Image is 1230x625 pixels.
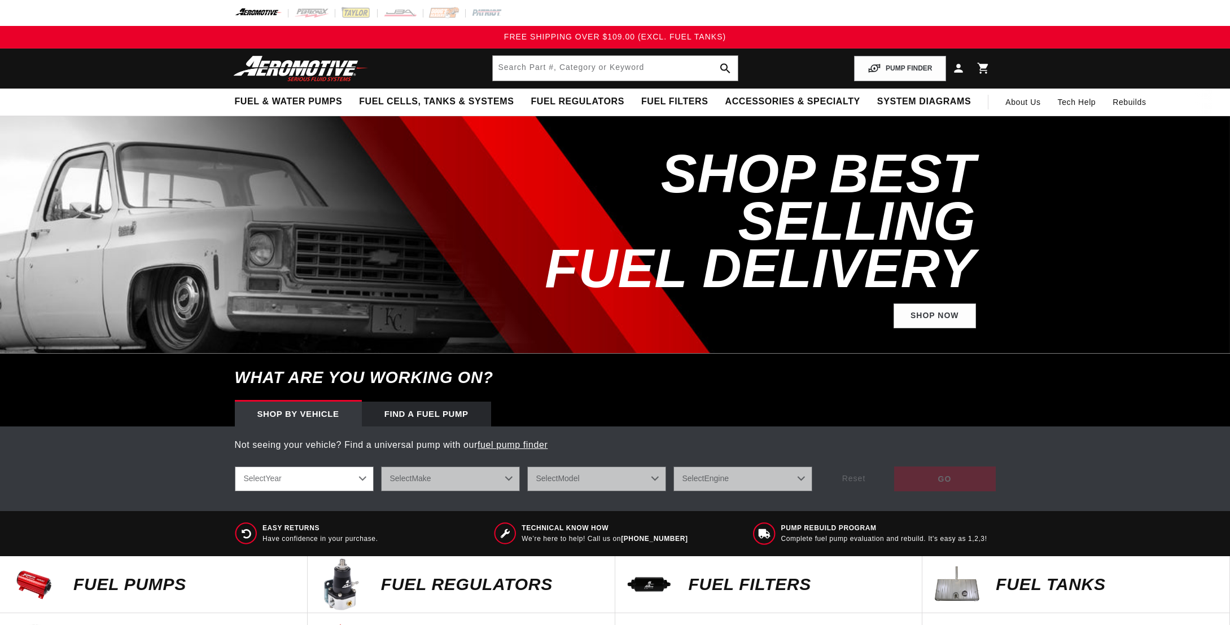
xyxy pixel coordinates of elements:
[527,466,666,491] select: Model
[235,466,374,491] select: Year
[689,576,911,593] p: FUEL FILTERS
[633,89,717,115] summary: Fuel Filters
[308,556,615,613] a: FUEL REGULATORS FUEL REGULATORS
[504,32,726,41] span: FREE SHIPPING OVER $109.00 (EXCL. FUEL TANKS)
[235,402,362,426] div: Shop by vehicle
[713,56,738,81] button: search button
[922,556,1230,613] a: Fuel Tanks Fuel Tanks
[6,556,62,613] img: Fuel Pumps
[928,556,984,613] img: Fuel Tanks
[381,576,603,593] p: FUEL REGULATORS
[522,523,688,533] span: Technical Know How
[641,96,708,108] span: Fuel Filters
[1058,96,1096,108] span: Tech Help
[478,440,548,450] a: fuel pump finder
[207,354,1024,402] h6: What are you working on?
[869,89,979,115] summary: System Diagrams
[673,466,812,491] select: Engine
[1104,89,1154,116] summary: Rebuilds
[351,89,522,115] summary: Fuel Cells, Tanks & Systems
[313,556,370,613] img: FUEL REGULATORS
[235,96,343,108] span: Fuel & Water Pumps
[522,534,688,544] p: We’re here to help! Call us on
[362,402,491,426] div: Find a Fuel Pump
[894,303,976,329] a: Shop Now
[854,56,946,81] button: PUMP FINDER
[522,89,632,115] summary: Fuel Regulators
[73,576,296,593] p: Fuel Pumps
[877,96,971,108] span: System Diagrams
[1049,89,1105,116] summary: Tech Help
[226,89,351,115] summary: Fuel & Water Pumps
[615,556,923,613] a: FUEL FILTERS FUEL FILTERS
[262,534,378,544] p: Have confidence in your purchase.
[1005,98,1040,107] span: About Us
[262,523,378,533] span: Easy Returns
[997,89,1049,116] a: About Us
[621,556,677,613] img: FUEL FILTERS
[996,576,1218,593] p: Fuel Tanks
[621,535,688,543] a: [PHONE_NUMBER]
[531,96,624,108] span: Fuel Regulators
[781,523,987,533] span: Pump Rebuild program
[717,89,869,115] summary: Accessories & Specialty
[725,96,860,108] span: Accessories & Specialty
[781,534,987,544] p: Complete fuel pump evaluation and rebuild. It's easy as 1,2,3!
[1113,96,1146,108] span: Rebuilds
[235,438,996,452] p: Not seeing your vehicle? Find a universal pump with our
[359,96,514,108] span: Fuel Cells, Tanks & Systems
[381,466,520,491] select: Make
[493,56,738,81] input: Search by Part Number, Category or Keyword
[230,55,371,82] img: Aeromotive
[493,150,976,292] h2: SHOP BEST SELLING FUEL DELIVERY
